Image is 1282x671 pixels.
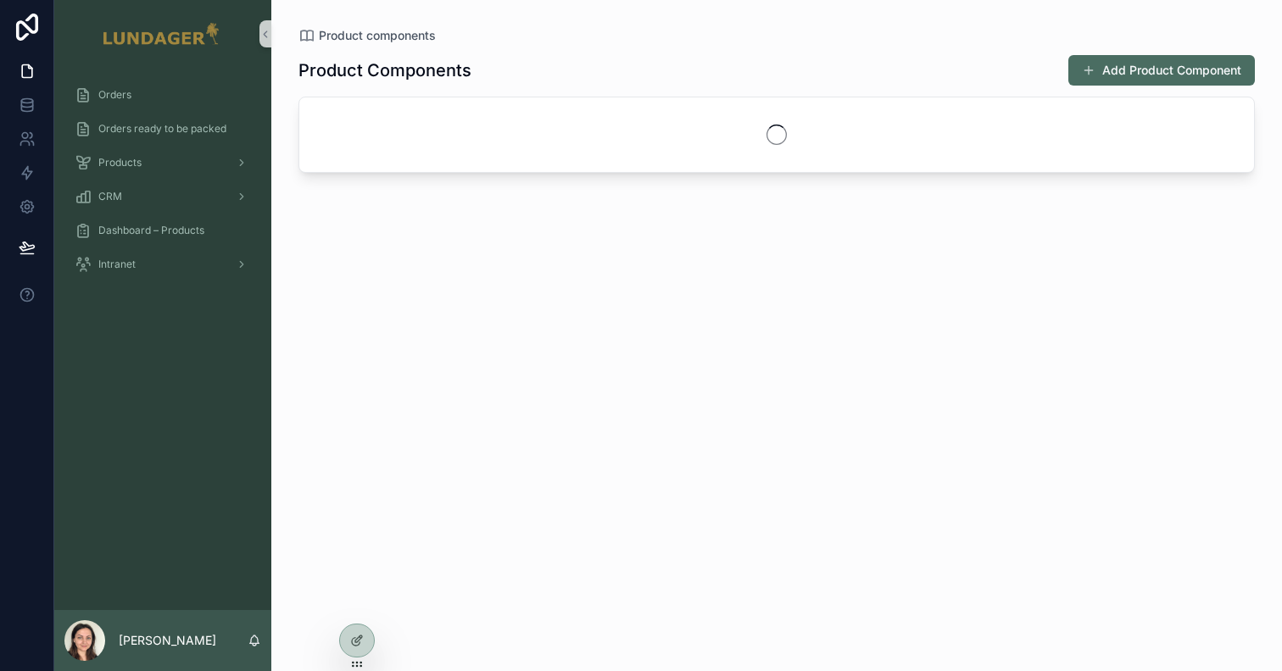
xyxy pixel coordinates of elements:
[319,27,436,44] span: Product components
[64,215,261,246] a: Dashboard – Products
[64,114,261,144] a: Orders ready to be packed
[98,190,122,203] span: CRM
[64,80,261,110] a: Orders
[1068,55,1255,86] button: Add Product Component
[102,20,223,47] img: App logo
[98,224,204,237] span: Dashboard – Products
[98,122,226,136] span: Orders ready to be packed
[298,58,471,82] h1: Product Components
[119,632,216,649] p: [PERSON_NAME]
[64,249,261,280] a: Intranet
[98,258,136,271] span: Intranet
[98,88,131,102] span: Orders
[64,181,261,212] a: CRM
[64,147,261,178] a: Products
[54,68,271,302] div: scrollable content
[98,156,142,169] span: Products
[298,27,436,44] a: Product components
